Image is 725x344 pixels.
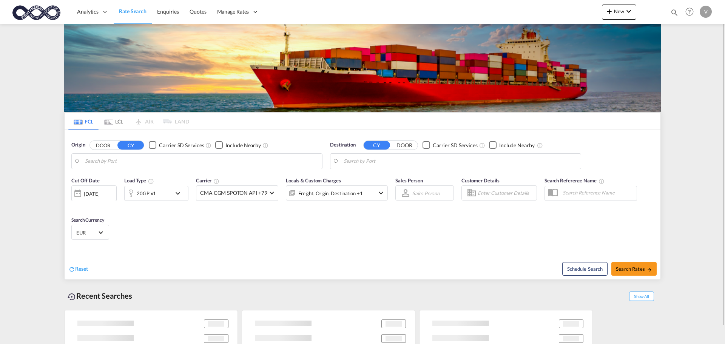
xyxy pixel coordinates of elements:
md-checkbox: Checkbox No Ink [149,141,204,149]
span: Reset [75,265,88,272]
img: c818b980817911efbdc1a76df449e905.png [11,3,62,20]
button: CY [364,141,390,150]
div: [DATE] [84,190,99,197]
input: Search Reference Name [559,187,637,198]
button: Search Ratesicon-arrow-right [611,262,657,276]
span: Enquiries [157,8,179,15]
span: Search Rates [616,266,652,272]
md-icon: icon-information-outline [148,178,154,184]
span: Carrier [196,177,219,184]
md-icon: icon-backup-restore [67,292,76,301]
md-tab-item: FCL [68,113,99,130]
md-pagination-wrapper: Use the left and right arrow keys to navigate between tabs [68,113,189,130]
button: DOOR [90,141,116,150]
div: Help [683,5,700,19]
span: Sales Person [395,177,423,184]
div: Include Nearby [225,142,261,149]
md-icon: icon-magnify [670,8,679,17]
div: Carrier SD Services [159,142,204,149]
md-icon: Unchecked: Search for CY (Container Yard) services for all selected carriers.Checked : Search for... [205,142,211,148]
div: 20GP x1icon-chevron-down [124,186,188,201]
md-checkbox: Checkbox No Ink [215,141,261,149]
div: Origin DOOR CY Checkbox No InkUnchecked: Search for CY (Container Yard) services for all selected... [65,130,660,279]
input: Enter Customer Details [478,187,534,199]
span: Locals & Custom Charges [286,177,341,184]
img: LCL+%26+FCL+BACKGROUND.png [64,24,661,112]
md-icon: Your search will be saved by the below given name [599,178,605,184]
input: Search by Port [85,156,318,167]
md-icon: The selected Trucker/Carrierwill be displayed in the rate results If the rates are from another f... [213,178,219,184]
md-icon: icon-arrow-right [647,267,652,272]
div: [DATE] [71,185,117,201]
span: Manage Rates [217,8,249,15]
md-select: Sales Person [412,188,440,199]
button: DOOR [391,141,418,150]
md-icon: Unchecked: Ignores neighbouring ports when fetching rates.Checked : Includes neighbouring ports w... [262,142,268,148]
md-select: Select Currency: € EUREuro [76,227,105,238]
div: Recent Searches [64,287,135,304]
span: Search Reference Name [545,177,605,184]
md-icon: icon-chevron-down [624,7,633,16]
div: Freight Origin Destination Factory Stuffingicon-chevron-down [286,185,388,201]
span: Destination [330,141,356,149]
span: Customer Details [461,177,500,184]
md-icon: Unchecked: Search for CY (Container Yard) services for all selected carriers.Checked : Search for... [479,142,485,148]
md-tab-item: LCL [99,113,129,130]
span: Quotes [190,8,206,15]
div: icon-refreshReset [68,265,88,273]
span: New [605,8,633,14]
span: Analytics [77,8,99,15]
md-icon: icon-chevron-down [173,189,186,198]
span: Origin [71,141,85,149]
md-icon: Unchecked: Ignores neighbouring ports when fetching rates.Checked : Includes neighbouring ports w... [537,142,543,148]
span: Show All [629,292,654,301]
div: V [700,6,712,18]
span: Load Type [124,177,154,184]
span: Rate Search [119,8,147,14]
md-checkbox: Checkbox No Ink [423,141,478,149]
input: Search by Port [344,156,577,167]
div: Freight Origin Destination Factory Stuffing [298,188,363,199]
span: CMA CGM SPOTON API +79 [200,189,267,197]
button: icon-plus 400-fgNewicon-chevron-down [602,5,636,20]
md-icon: icon-chevron-down [376,188,386,197]
span: Help [683,5,696,18]
div: Include Nearby [499,142,535,149]
div: 20GP x1 [137,188,156,199]
md-checkbox: Checkbox No Ink [489,141,535,149]
button: Note: By default Schedule search will only considerorigin ports, destination ports and cut off da... [562,262,608,276]
span: EUR [76,229,97,236]
md-icon: icon-plus 400-fg [605,7,614,16]
span: Cut Off Date [71,177,100,184]
div: icon-magnify [670,8,679,20]
md-datepicker: Select [71,201,77,211]
button: CY [117,141,144,150]
md-icon: icon-refresh [68,266,75,273]
span: Search Currency [71,217,104,223]
div: Carrier SD Services [433,142,478,149]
